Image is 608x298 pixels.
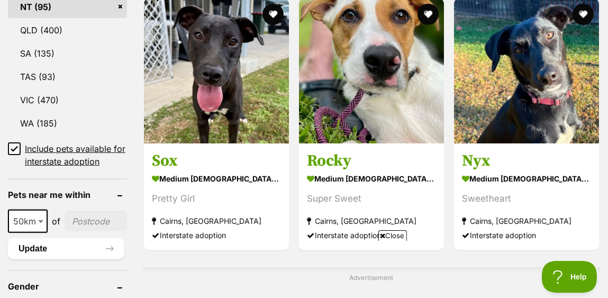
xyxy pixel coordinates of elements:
[462,151,591,171] h3: Nyx
[307,192,436,206] div: Super Sweet
[25,142,127,168] span: Include pets available for interstate adoption
[8,142,127,168] a: Include pets available for interstate adoption
[573,4,594,25] button: favourite
[152,192,281,206] div: Pretty Girl
[8,112,127,134] a: WA (185)
[152,214,281,228] strong: Cairns, [GEOGRAPHIC_DATA]
[462,192,591,206] div: Sweetheart
[152,151,281,171] h3: Sox
[418,4,439,25] button: favourite
[299,143,444,250] a: Rocky medium [DEMOGRAPHIC_DATA] Dog Super Sweet Cairns, [GEOGRAPHIC_DATA] Interstate adoption
[52,215,60,228] span: of
[378,230,407,241] span: Close
[8,42,127,65] a: SA (135)
[307,228,436,242] div: Interstate adoption
[454,143,599,250] a: Nyx medium [DEMOGRAPHIC_DATA] Dog Sweetheart Cairns, [GEOGRAPHIC_DATA] Interstate adoption
[8,238,124,259] button: Update
[152,171,281,186] strong: medium [DEMOGRAPHIC_DATA] Dog
[152,228,281,242] div: Interstate adoption
[8,282,127,291] header: Gender
[462,171,591,186] strong: medium [DEMOGRAPHIC_DATA] Dog
[9,214,47,229] span: 50km
[144,143,289,250] a: Sox medium [DEMOGRAPHIC_DATA] Dog Pretty Girl Cairns, [GEOGRAPHIC_DATA] Interstate adoption
[48,245,561,293] iframe: Advertisement
[462,214,591,228] strong: Cairns, [GEOGRAPHIC_DATA]
[8,19,127,41] a: QLD (400)
[8,190,127,200] header: Pets near me within
[8,210,48,233] span: 50km
[8,66,127,88] a: TAS (93)
[307,151,436,171] h3: Rocky
[65,211,127,231] input: postcode
[307,171,436,186] strong: medium [DEMOGRAPHIC_DATA] Dog
[542,261,597,293] iframe: Help Scout Beacon - Open
[8,89,127,111] a: VIC (470)
[307,214,436,228] strong: Cairns, [GEOGRAPHIC_DATA]
[262,4,284,25] button: favourite
[462,228,591,242] div: Interstate adoption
